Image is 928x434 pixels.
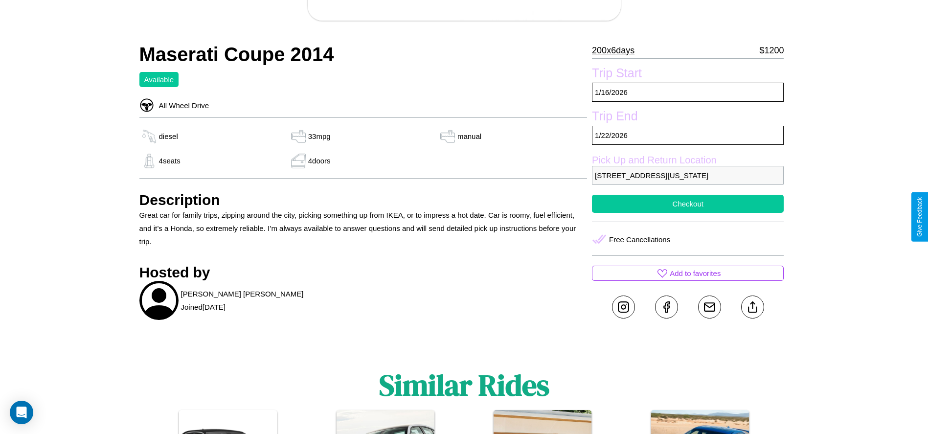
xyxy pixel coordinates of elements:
[289,154,308,168] img: gas
[592,66,784,83] label: Trip Start
[139,129,159,144] img: gas
[181,300,226,314] p: Joined [DATE]
[592,126,784,145] p: 1 / 22 / 2026
[379,365,549,405] h1: Similar Rides
[154,99,209,112] p: All Wheel Drive
[592,266,784,281] button: Add to favorites
[144,73,174,86] p: Available
[609,233,670,246] p: Free Cancellations
[308,130,331,143] p: 33 mpg
[139,154,159,168] img: gas
[139,192,588,208] h3: Description
[759,43,784,58] p: $ 1200
[139,208,588,248] p: Great car for family trips, zipping around the city, picking something up from IKEA, or to impres...
[592,83,784,102] p: 1 / 16 / 2026
[139,44,588,66] h2: Maserati Coupe 2014
[308,154,331,167] p: 4 doors
[159,154,181,167] p: 4 seats
[916,197,923,237] div: Give Feedback
[10,401,33,424] div: Open Intercom Messenger
[289,129,308,144] img: gas
[159,130,178,143] p: diesel
[670,267,721,280] p: Add to favorites
[592,155,784,166] label: Pick Up and Return Location
[592,166,784,185] p: [STREET_ADDRESS][US_STATE]
[139,264,588,281] h3: Hosted by
[438,129,457,144] img: gas
[592,195,784,213] button: Checkout
[181,287,304,300] p: [PERSON_NAME] [PERSON_NAME]
[592,109,784,126] label: Trip End
[592,43,634,58] p: 200 x 6 days
[457,130,481,143] p: manual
